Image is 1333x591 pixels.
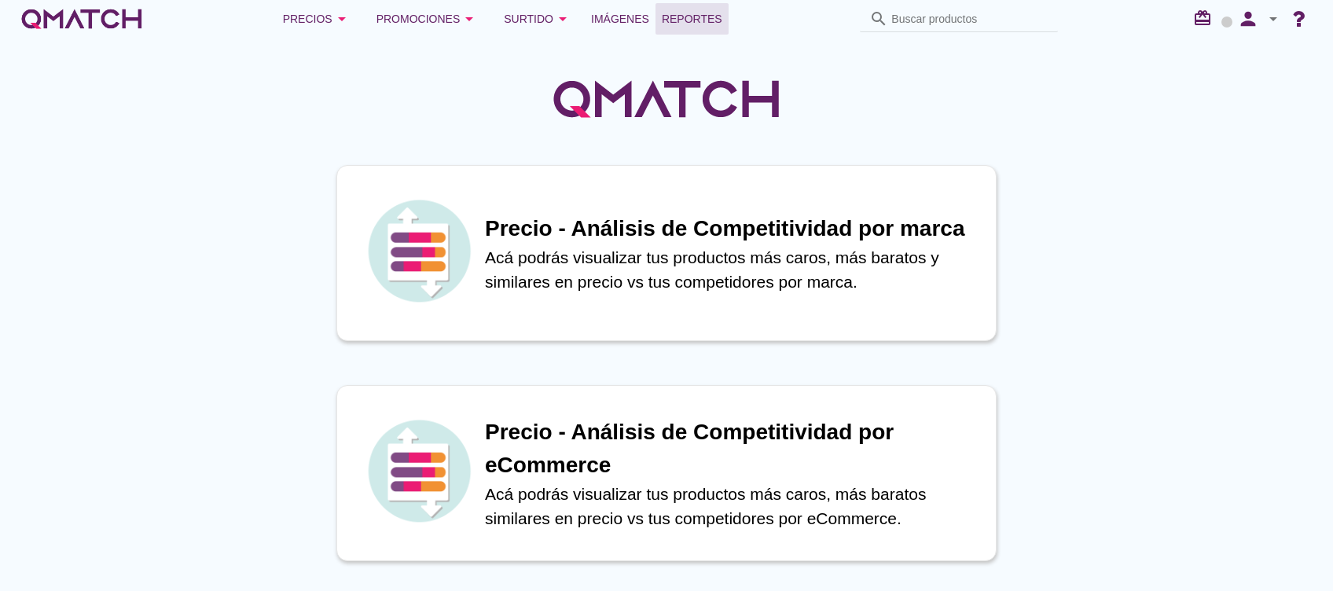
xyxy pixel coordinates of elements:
[585,3,655,35] a: Imágenes
[364,416,474,526] img: icon
[485,416,980,482] h1: Precio - Análisis de Competitividad por eCommerce
[376,9,479,28] div: Promociones
[549,60,784,138] img: QMatchLogo
[869,9,888,28] i: search
[485,212,980,245] h1: Precio - Análisis de Competitividad por marca
[314,165,1019,341] a: iconPrecio - Análisis de Competitividad por marcaAcá podrás visualizar tus productos más caros, m...
[364,196,474,306] img: icon
[491,3,585,35] button: Surtido
[485,482,980,531] p: Acá podrás visualizar tus productos más caros, más baratos similares en precio vs tus competidore...
[504,9,572,28] div: Surtido
[1264,9,1283,28] i: arrow_drop_down
[553,9,572,28] i: arrow_drop_down
[283,9,351,28] div: Precios
[364,3,492,35] button: Promociones
[19,3,145,35] a: white-qmatch-logo
[1232,8,1264,30] i: person
[891,6,1048,31] input: Buscar productos
[460,9,479,28] i: arrow_drop_down
[332,9,351,28] i: arrow_drop_down
[655,3,729,35] a: Reportes
[270,3,364,35] button: Precios
[1193,9,1218,28] i: redeem
[591,9,649,28] span: Imágenes
[314,385,1019,561] a: iconPrecio - Análisis de Competitividad por eCommerceAcá podrás visualizar tus productos más caro...
[485,245,980,295] p: Acá podrás visualizar tus productos más caros, más baratos y similares en precio vs tus competido...
[662,9,722,28] span: Reportes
